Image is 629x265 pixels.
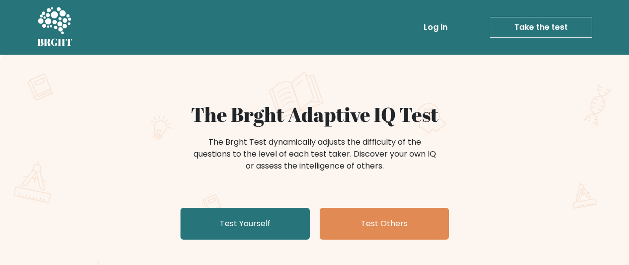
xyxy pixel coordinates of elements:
[180,208,310,240] a: Test Yourself
[490,17,592,38] a: Take the test
[37,36,73,48] h5: BRGHT
[190,136,439,172] div: The Brght Test dynamically adjusts the difficulty of the questions to the level of each test take...
[72,102,557,126] h1: The Brght Adaptive IQ Test
[37,4,73,51] a: BRGHT
[320,208,449,240] a: Test Others
[420,17,451,37] a: Log in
